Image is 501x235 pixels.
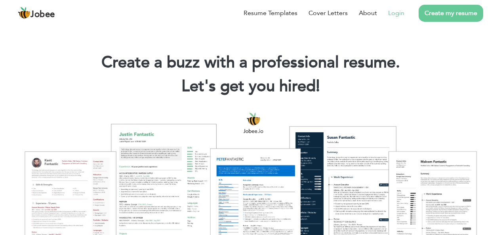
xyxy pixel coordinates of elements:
[244,8,297,18] a: Resume Templates
[18,7,30,19] img: jobee.io
[30,10,55,19] span: Jobee
[12,76,489,97] h2: Let's
[18,7,55,19] a: Jobee
[419,5,483,22] a: Create my resume
[388,8,404,18] a: Login
[359,8,377,18] a: About
[12,52,489,73] h1: Create a buzz with a professional resume.
[220,75,320,97] span: get you hired!
[309,8,348,18] a: Cover Letters
[316,75,320,97] span: |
